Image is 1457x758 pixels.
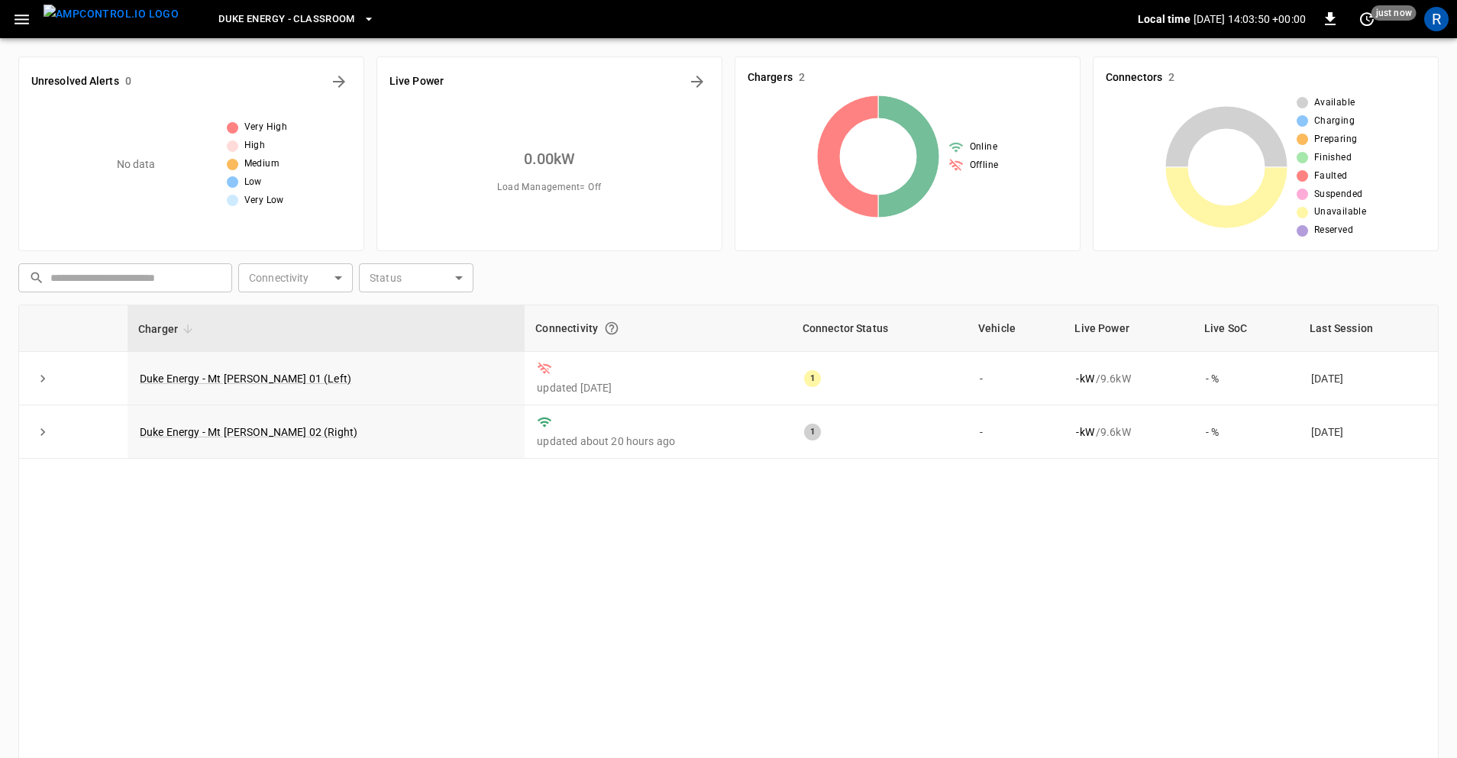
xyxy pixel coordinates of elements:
[31,367,54,390] button: expand row
[804,424,821,440] div: 1
[244,138,266,153] span: High
[31,73,119,90] h6: Unresolved Alerts
[218,11,355,28] span: Duke Energy - Classroom
[524,147,576,171] h6: 0.00 kW
[1424,7,1449,31] div: profile-icon
[968,405,1064,459] td: -
[1076,424,1094,440] p: - kW
[140,373,351,385] a: Duke Energy - Mt [PERSON_NAME] 01 (Left)
[1168,69,1174,86] h6: 2
[497,180,601,195] span: Load Management = Off
[1314,205,1366,220] span: Unavailable
[327,69,351,94] button: All Alerts
[1076,371,1094,386] p: - kW
[1076,371,1181,386] div: / 9.6 kW
[970,140,997,155] span: Online
[1106,69,1162,86] h6: Connectors
[125,73,131,90] h6: 0
[1194,352,1299,405] td: - %
[535,314,780,342] div: Connectivity
[537,434,779,449] p: updated about 20 hours ago
[117,156,156,173] p: No data
[244,175,262,190] span: Low
[1314,150,1352,166] span: Finished
[140,426,357,438] a: Duke Energy - Mt [PERSON_NAME] 02 (Right)
[1314,114,1355,129] span: Charging
[970,158,999,173] span: Offline
[537,380,779,395] p: updated [DATE]
[1299,305,1438,352] th: Last Session
[792,305,968,352] th: Connector Status
[389,73,444,90] h6: Live Power
[244,193,284,208] span: Very Low
[1299,405,1438,459] td: [DATE]
[1314,223,1353,238] span: Reserved
[968,352,1064,405] td: -
[1076,424,1181,440] div: / 9.6 kW
[1314,95,1355,111] span: Available
[748,69,793,86] h6: Chargers
[685,69,709,94] button: Energy Overview
[968,305,1064,352] th: Vehicle
[1314,132,1358,147] span: Preparing
[1064,305,1194,352] th: Live Power
[1371,5,1417,21] span: just now
[799,69,805,86] h6: 2
[1194,405,1299,459] td: - %
[1194,305,1299,352] th: Live SoC
[1138,11,1190,27] p: Local time
[44,5,179,24] img: ampcontrol.io logo
[1194,11,1306,27] p: [DATE] 14:03:50 +00:00
[804,370,821,387] div: 1
[212,5,381,34] button: Duke Energy - Classroom
[598,314,625,342] button: Connection between the charger and our software.
[31,421,54,444] button: expand row
[1355,7,1379,31] button: set refresh interval
[244,120,288,135] span: Very High
[138,320,198,338] span: Charger
[1314,187,1363,202] span: Suspended
[1314,169,1348,184] span: Faulted
[1299,352,1438,405] td: [DATE]
[244,156,279,172] span: Medium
